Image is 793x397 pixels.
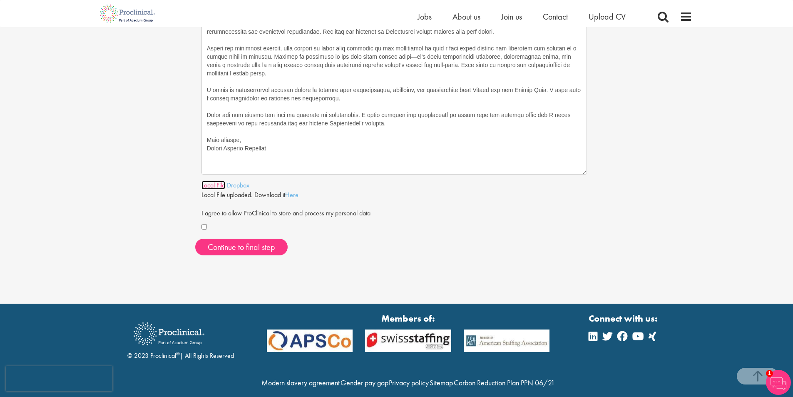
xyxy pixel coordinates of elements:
strong: Members of: [267,312,550,325]
a: Carbon Reduction Plan PPN 06/21 [454,378,555,387]
a: Local File [201,181,225,190]
label: I agree to allow ProClinical to store and process my personal data [201,206,370,218]
span: Continue to final step [208,242,275,252]
sup: ® [176,350,180,357]
a: Join us [501,11,522,22]
a: Jobs [418,11,432,22]
img: APSCo [457,330,556,352]
img: APSCo [261,330,359,352]
a: Contact [543,11,568,22]
img: APSCo [359,330,457,352]
span: Local File uploaded. Download it [201,190,298,199]
button: Continue to final step [195,239,288,255]
a: Dropbox [227,181,249,190]
a: Here [285,190,298,199]
img: Proclinical Recruitment [127,317,211,351]
a: Gender pay gap [341,378,388,387]
img: Chatbot [766,370,791,395]
a: Sitemap [430,378,453,387]
a: Modern slavery agreement [261,378,340,387]
a: Privacy policy [389,378,429,387]
iframe: reCAPTCHA [6,366,112,391]
a: About us [452,11,480,22]
div: © 2023 Proclinical | All Rights Reserved [127,316,234,361]
strong: Connect with us: [589,312,659,325]
span: 1 [766,370,773,377]
a: Upload CV [589,11,626,22]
